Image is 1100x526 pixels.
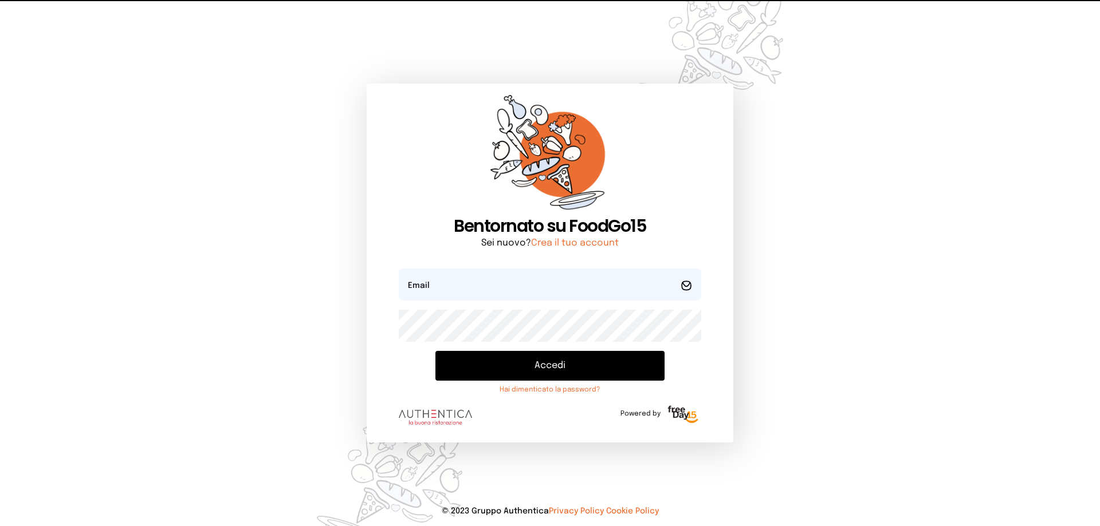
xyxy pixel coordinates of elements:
a: Crea il tuo account [531,238,619,248]
a: Cookie Policy [606,507,659,515]
img: logo.8f33a47.png [399,410,472,425]
h1: Bentornato su FoodGo15 [399,216,701,236]
a: Privacy Policy [549,507,604,515]
p: © 2023 Gruppo Authentica [18,505,1082,517]
span: Powered by [620,409,661,418]
p: Sei nuovo? [399,236,701,250]
img: logo-freeday.3e08031.png [665,404,701,426]
img: sticker-orange.65babaf.png [490,95,610,216]
a: Hai dimenticato la password? [435,385,665,394]
button: Accedi [435,351,665,381]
